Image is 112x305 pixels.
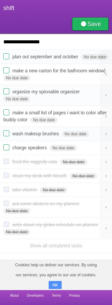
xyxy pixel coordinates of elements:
[52,290,61,301] a: Terms
[40,187,67,193] span: No due date
[27,290,44,301] a: Developers
[30,243,82,248] a: Show all completed tasks
[12,187,39,192] span: take vitamin
[3,67,9,73] label: Done
[62,131,89,137] span: No due date
[12,145,49,150] span: charge speakers
[12,173,68,178] span: clean my desk with bleach
[12,201,81,206] span: put some stickers on my planner
[3,158,9,164] label: Done
[3,229,30,235] span: No due date
[12,89,81,94] span: organize my spinnable organizer
[3,186,9,192] label: Done
[3,88,9,94] label: Done
[12,54,80,59] span: plan out september and october
[3,221,9,227] label: Done
[12,68,107,73] span: make a new carton for the bathroom window}
[49,281,62,289] button: OK
[12,131,61,136] span: wash makeup brushes
[3,130,9,136] label: Done
[3,109,9,115] label: Done
[3,110,107,122] span: make a small list of pages i want to color after buddy color
[69,290,80,301] a: Privacy
[7,260,105,280] span: Cookies help us deliver our services. By using our services, you agree to our use of cookies.
[3,208,30,214] span: No due date
[3,200,9,206] label: Done
[3,96,30,102] span: No due date
[72,17,109,31] a: Save
[10,290,19,301] a: About
[81,54,108,60] span: No due date
[12,159,59,164] span: feed the raggedy cats
[70,173,97,179] span: No due date
[50,145,77,151] span: No due date
[3,75,30,81] span: No due date
[3,53,9,59] label: Done
[12,222,100,227] span: write down my globo schedule on planner
[60,159,87,165] span: No due date
[3,144,9,150] label: Done
[30,117,57,123] span: No due date
[3,172,9,178] label: Done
